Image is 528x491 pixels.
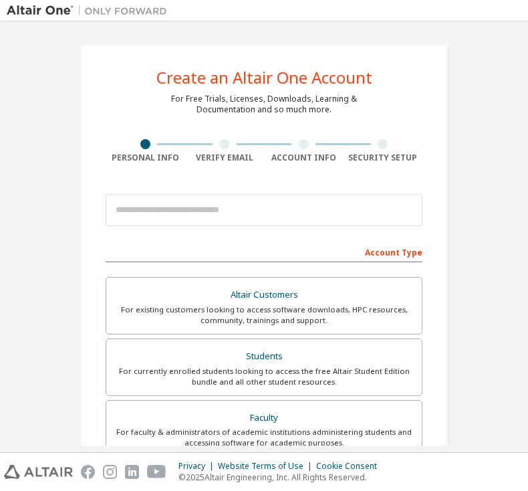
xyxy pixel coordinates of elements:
img: instagram.svg [103,465,117,479]
div: Website Terms of Use [218,461,316,472]
p: © 2025 Altair Engineering, Inc. All Rights Reserved. [178,472,385,483]
div: Security Setup [344,153,423,163]
div: Verify Email [185,153,265,163]
img: linkedin.svg [125,465,139,479]
div: Faculty [114,409,414,427]
img: Altair One [7,4,174,17]
img: altair_logo.svg [4,465,73,479]
div: Cookie Consent [316,461,385,472]
div: Create an Altair One Account [156,70,372,86]
img: youtube.svg [147,465,166,479]
div: Altair Customers [114,286,414,304]
div: For Free Trials, Licenses, Downloads, Learning & Documentation and so much more. [171,94,357,115]
div: Account Info [264,153,344,163]
div: For currently enrolled students looking to access the free Altair Student Edition bundle and all ... [114,366,414,387]
div: For existing customers looking to access software downloads, HPC resources, community, trainings ... [114,304,414,326]
div: Account Type [106,241,422,262]
img: facebook.svg [81,465,95,479]
div: Personal Info [106,153,185,163]
div: For faculty & administrators of academic institutions administering students and accessing softwa... [114,427,414,448]
div: Privacy [178,461,218,472]
div: Students [114,347,414,366]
